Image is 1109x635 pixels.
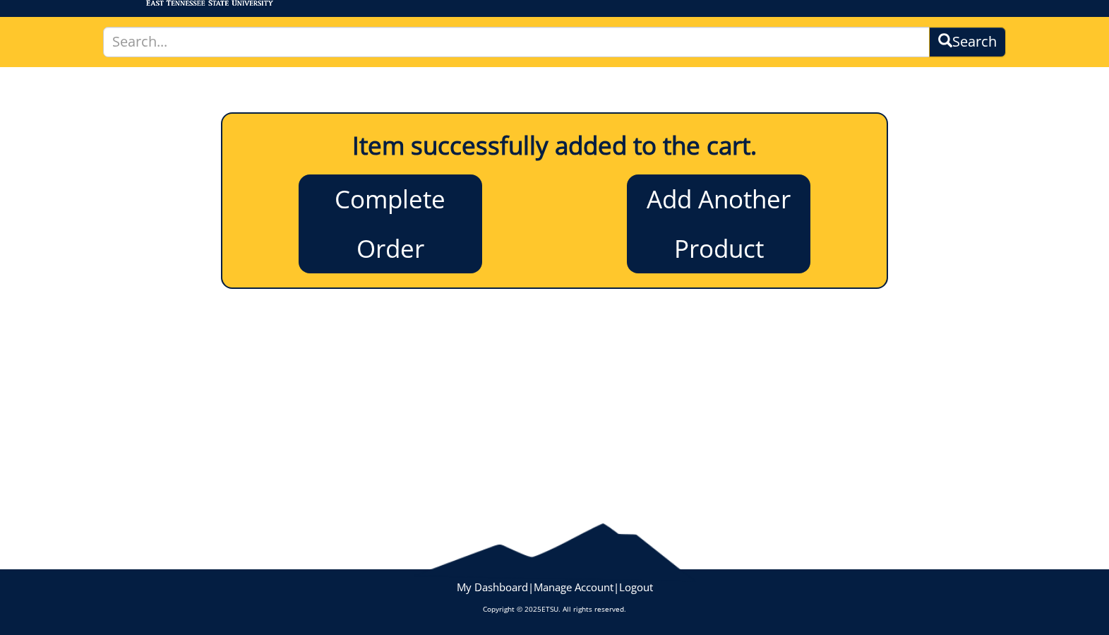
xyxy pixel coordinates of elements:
[103,27,930,57] input: Search...
[541,604,558,614] a: ETSU
[929,27,1006,57] button: Search
[299,174,482,273] a: Complete Order
[457,580,528,594] a: My Dashboard
[534,580,613,594] a: Manage Account
[352,129,757,162] b: Item successfully added to the cart.
[619,580,653,594] a: Logout
[627,174,810,273] a: Add Another Product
